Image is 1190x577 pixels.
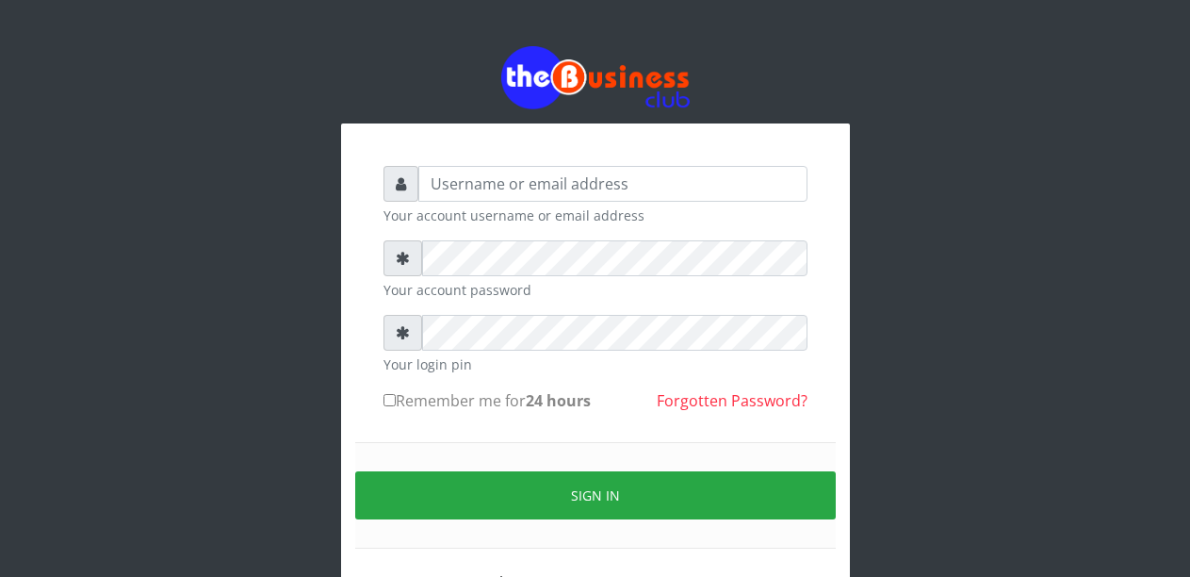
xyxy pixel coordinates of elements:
[355,471,836,519] button: Sign in
[418,166,807,202] input: Username or email address
[383,394,396,406] input: Remember me for24 hours
[383,354,807,374] small: Your login pin
[526,390,591,411] b: 24 hours
[383,280,807,300] small: Your account password
[383,389,591,412] label: Remember me for
[657,390,807,411] a: Forgotten Password?
[383,206,807,225] small: Your account username or email address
